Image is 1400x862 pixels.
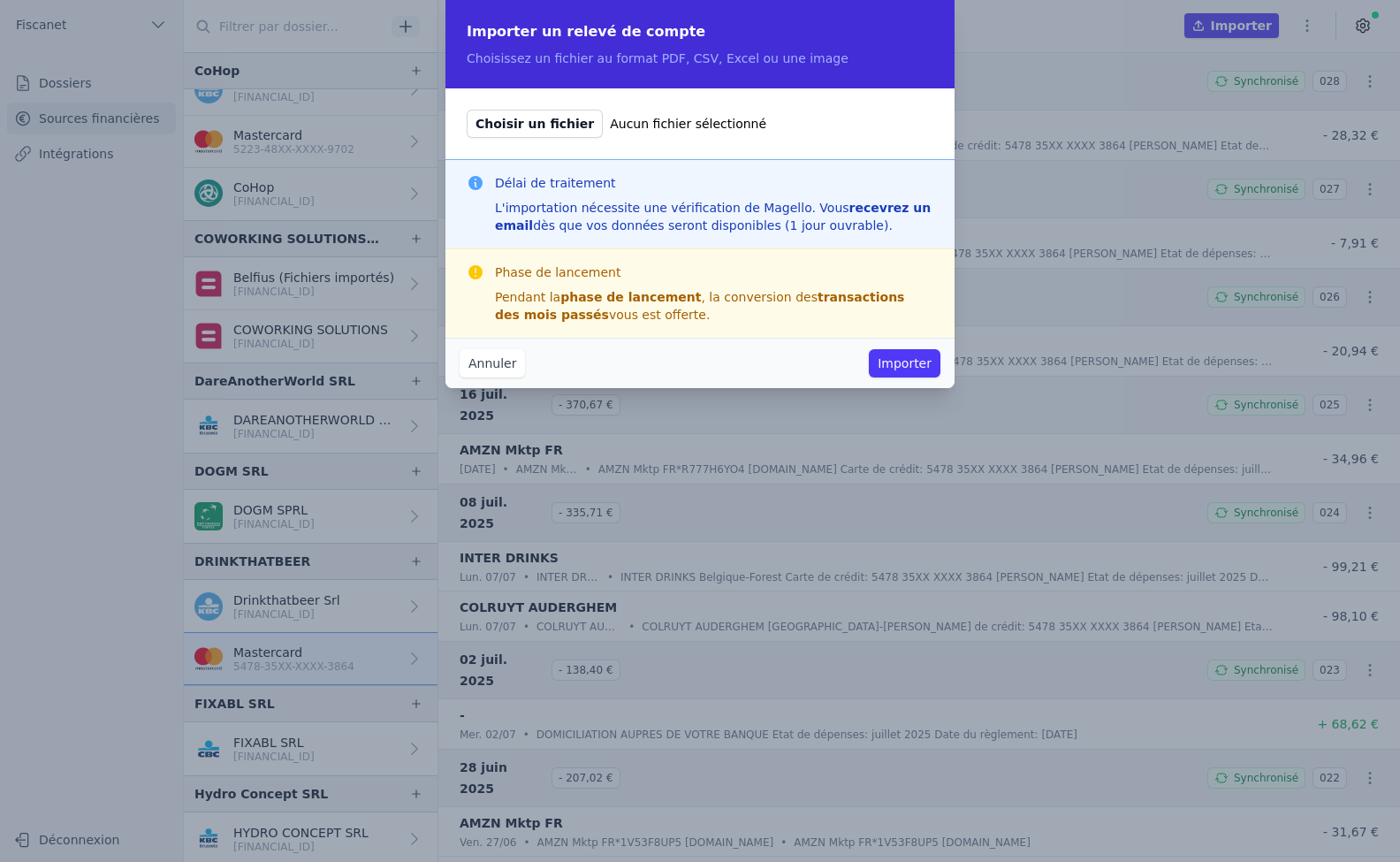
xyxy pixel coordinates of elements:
h2: Importer un relevé de compte [467,21,933,42]
button: Importer [869,349,940,378]
div: Pendant la , la conversion des vous est offerte. [495,288,933,324]
span: Choisir un fichier [467,110,603,138]
p: Choisissez un fichier au format PDF, CSV, Excel ou une image [467,50,933,67]
span: Aucun fichier sélectionné [610,115,766,133]
strong: phase de lancement [560,290,701,304]
div: L'importation nécessite une vérification de Magello. Vous dès que vos données seront disponibles ... [495,199,933,234]
h3: Phase de lancement [495,263,933,281]
button: Annuler [460,349,525,378]
h3: Délai de traitement [495,174,933,192]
